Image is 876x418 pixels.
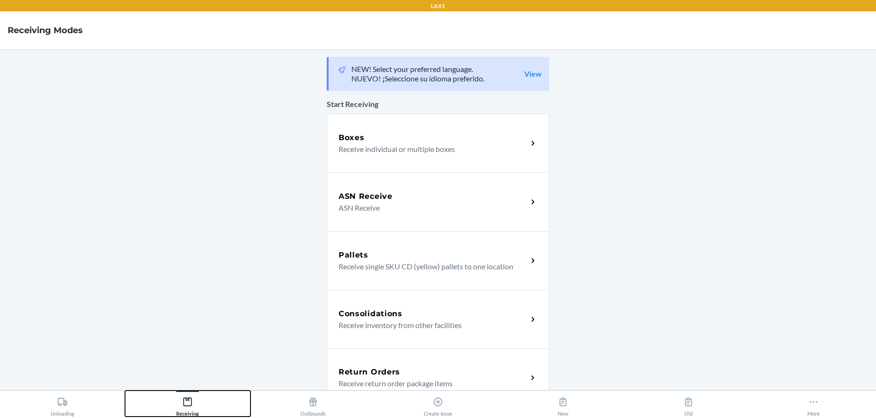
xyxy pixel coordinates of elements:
h5: Pallets [339,249,368,261]
button: More [751,391,876,417]
p: NEW! Select your preferred language. [351,64,484,74]
button: Create Issue [375,391,501,417]
a: ConsolidationsReceive inventory from other facilities [327,290,549,348]
h5: ASN Receive [339,191,393,202]
a: PalletsReceive single SKU CD (yellow) pallets to one location [327,231,549,290]
button: Old [626,391,751,417]
p: Receive individual or multiple boxes [339,143,520,155]
div: Receiving [176,393,199,417]
a: Return OrdersReceive return order package items [327,348,549,407]
p: Receive single SKU CD (yellow) pallets to one location [339,261,520,272]
p: Start Receiving [327,98,549,110]
a: ASN ReceiveASN Receive [327,172,549,231]
p: Receive return order package items [339,378,520,389]
div: Create Issue [424,393,452,417]
h5: Consolidations [339,308,402,320]
h5: Boxes [339,132,365,143]
button: New [501,391,626,417]
a: View [524,69,542,79]
h5: Return Orders [339,366,400,378]
div: Outbounds [300,393,326,417]
div: Old [683,393,694,417]
button: Outbounds [250,391,375,417]
button: Receiving [125,391,250,417]
a: BoxesReceive individual or multiple boxes [327,114,549,172]
p: ASN Receive [339,202,520,213]
div: Unloading [51,393,74,417]
div: New [558,393,569,417]
p: Receive inventory from other facilities [339,320,520,331]
h4: Receiving Modes [8,24,83,36]
div: More [807,393,820,417]
p: LAX1 [431,2,445,10]
p: NUEVO! ¡Seleccione su idioma preferido. [351,74,484,83]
